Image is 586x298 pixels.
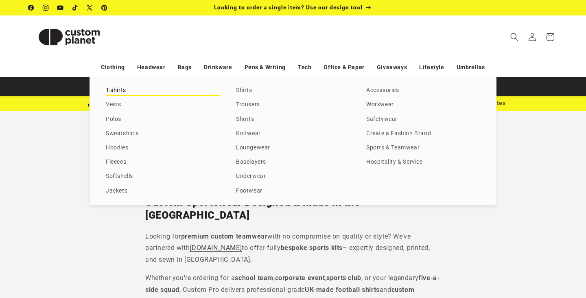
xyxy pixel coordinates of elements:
a: Jackets [106,186,220,197]
a: Sports & Teamwear [366,142,480,153]
a: Baselayers [236,157,350,168]
a: Vests [106,99,220,110]
a: Headwear [137,60,166,74]
a: Pens & Writing [245,60,286,74]
a: Drinkware [204,60,232,74]
a: Accessories [366,85,480,96]
a: Loungewear [236,142,350,153]
a: Hospitality & Service [366,157,480,168]
a: Workwear [366,99,480,110]
a: Shorts [236,114,350,125]
a: Custom Planet [26,15,113,58]
span: Looking to order a single item? Use our design tool [214,4,363,11]
a: Lifestyle [419,60,444,74]
a: Footwear [236,186,350,197]
a: Shirts [236,85,350,96]
a: Hoodies [106,142,220,153]
a: Umbrellas [457,60,485,74]
strong: bespoke sports kits [281,244,343,252]
strong: five-a-side squad [145,274,439,294]
strong: UK-made football shirts [305,286,380,294]
strong: school team [235,274,273,282]
a: Softshells [106,171,220,182]
a: Bags [178,60,192,74]
p: Looking for with no compromise on quality or style? We’ve partnered with to offer fully – expertl... [145,231,441,266]
a: Trousers [236,99,350,110]
a: Office & Paper [324,60,364,74]
a: Knitwear [236,128,350,139]
a: T-shirts [106,85,220,96]
strong: premium custom teamwear [181,232,268,240]
strong: sports club [326,274,361,282]
a: Safetywear [366,114,480,125]
strong: corporate event [275,274,325,282]
a: Underwear [236,171,350,182]
iframe: Chat Widget [446,210,586,298]
a: Polos [106,114,220,125]
h2: Custom Sportswear Designed & Made in the [GEOGRAPHIC_DATA] [145,196,441,222]
img: Custom Planet [28,19,110,55]
a: Clothing [101,60,125,74]
a: Create a Fashion Brand [366,128,480,139]
a: Giveaways [377,60,407,74]
a: Tech [298,60,311,74]
a: [DOMAIN_NAME] [190,244,242,252]
a: Fleeces [106,157,220,168]
a: Sweatshirts [106,128,220,139]
summary: Search [505,28,523,46]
